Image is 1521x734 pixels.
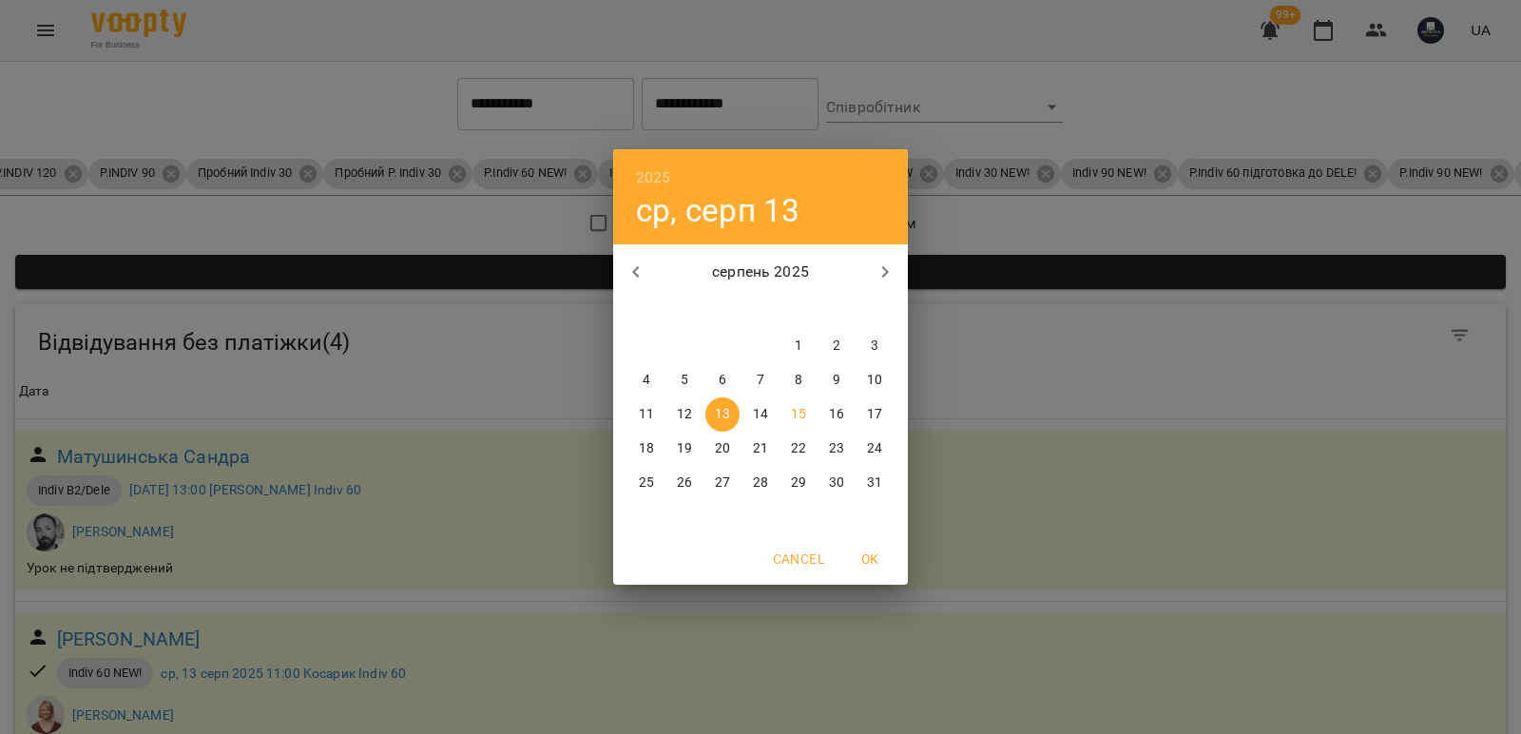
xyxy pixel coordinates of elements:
p: 5 [681,371,688,390]
p: 30 [829,473,844,493]
p: 2 [833,337,840,356]
p: 21 [753,439,768,458]
button: 9 [819,363,854,397]
button: 6 [705,363,740,397]
button: 17 [857,397,892,432]
p: 11 [639,405,654,424]
p: 29 [791,473,806,493]
button: 8 [781,363,816,397]
button: 3 [857,329,892,363]
button: 12 [667,397,702,432]
p: 17 [867,405,882,424]
button: 1 [781,329,816,363]
button: 28 [743,466,778,500]
button: 25 [629,466,664,500]
button: 27 [705,466,740,500]
button: 18 [629,432,664,466]
p: 4 [643,371,650,390]
p: 13 [715,405,730,424]
p: 10 [867,371,882,390]
button: 10 [857,363,892,397]
button: 15 [781,397,816,432]
span: нд [857,300,892,319]
span: пн [629,300,664,319]
p: 23 [829,439,844,458]
button: 19 [667,432,702,466]
button: Cancel [765,542,832,576]
span: Cancel [773,548,824,570]
p: 12 [677,405,692,424]
p: 26 [677,473,692,493]
span: OK [847,548,893,570]
p: 14 [753,405,768,424]
p: 3 [871,337,878,356]
p: 25 [639,473,654,493]
p: 9 [833,371,840,390]
button: 13 [705,397,740,432]
span: вт [667,300,702,319]
p: 7 [757,371,764,390]
button: 7 [743,363,778,397]
p: 1 [795,337,802,356]
p: 15 [791,405,806,424]
span: сб [819,300,854,319]
button: 29 [781,466,816,500]
p: 22 [791,439,806,458]
button: 22 [781,432,816,466]
p: 6 [719,371,726,390]
button: 23 [819,432,854,466]
p: 8 [795,371,802,390]
button: 20 [705,432,740,466]
p: 20 [715,439,730,458]
button: 14 [743,397,778,432]
p: 28 [753,473,768,493]
button: 21 [743,432,778,466]
button: 31 [857,466,892,500]
button: ср, серп 13 [636,191,800,230]
button: 26 [667,466,702,500]
span: ср [705,300,740,319]
button: OK [839,542,900,576]
button: 11 [629,397,664,432]
span: чт [743,300,778,319]
button: 2025 [636,164,671,191]
p: 16 [829,405,844,424]
p: 31 [867,473,882,493]
p: 18 [639,439,654,458]
button: 2 [819,329,854,363]
button: 16 [819,397,854,432]
p: 24 [867,439,882,458]
p: серпень 2025 [659,261,863,283]
p: 19 [677,439,692,458]
button: 4 [629,363,664,397]
button: 30 [819,466,854,500]
p: 27 [715,473,730,493]
button: 24 [857,432,892,466]
button: 5 [667,363,702,397]
span: пт [781,300,816,319]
